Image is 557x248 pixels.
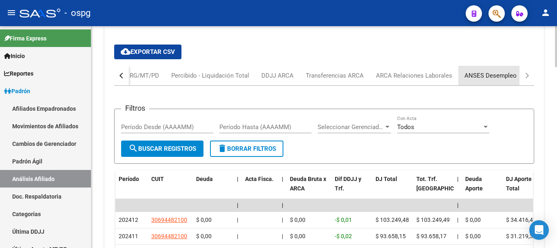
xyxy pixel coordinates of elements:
span: | [282,202,283,208]
span: Seleccionar Gerenciador [318,123,384,131]
h3: Filtros [121,103,149,114]
span: $ 0,00 [465,233,481,239]
datatable-header-cell: Acta Fisca. [242,170,278,206]
span: Deuda Bruta x ARCA [290,176,326,192]
span: Tot. Trf. [GEOGRAPHIC_DATA] [416,176,472,192]
span: Firma Express [4,34,46,43]
span: - ospg [64,4,91,22]
span: -$ 0,02 [335,233,352,239]
span: $ 0,00 [290,217,305,223]
span: 202412 [119,217,138,223]
span: | [237,233,238,239]
span: | [282,217,283,223]
mat-icon: person [541,8,550,18]
div: ANSES Desempleo [464,71,517,80]
span: CUIT [151,176,164,182]
span: | [282,233,283,239]
span: Inicio [4,51,25,60]
datatable-header-cell: CUIT [148,170,193,206]
div: Transferencias ARCA [306,71,364,80]
button: Borrar Filtros [210,141,283,157]
button: Exportar CSV [114,45,181,59]
span: $ 93.658,17 [416,233,446,239]
datatable-header-cell: Deuda [193,170,234,206]
mat-icon: delete [217,143,227,153]
span: $ 31.219,38 [506,233,536,239]
span: | [457,217,458,223]
span: Deuda Aporte [465,176,483,192]
span: | [237,202,239,208]
span: $ 103.249,48 [376,217,409,223]
span: DJ Total [376,176,397,182]
button: Buscar Registros [121,141,203,157]
span: 202411 [119,233,138,239]
datatable-header-cell: | [454,170,462,206]
mat-icon: search [128,143,138,153]
span: DJ Aporte Total [506,176,532,192]
datatable-header-cell: Período [115,170,148,206]
span: $ 0,00 [196,217,212,223]
span: Padrón [4,87,30,96]
span: | [237,217,238,223]
span: $ 93.658,15 [376,233,406,239]
datatable-header-cell: Deuda Bruta x ARCA [287,170,332,206]
datatable-header-cell: Dif DDJJ y Trf. [332,170,372,206]
span: | [457,233,458,239]
datatable-header-cell: | [234,170,242,206]
span: Reportes [4,69,33,78]
span: $ 0,00 [196,233,212,239]
span: | [457,176,459,182]
span: | [282,176,283,182]
span: $ 0,00 [465,217,481,223]
span: Período [119,176,139,182]
datatable-header-cell: Deuda Aporte [462,170,503,206]
div: ARCA Relaciones Laborales [376,71,452,80]
mat-icon: cloud_download [121,47,130,56]
datatable-header-cell: | [278,170,287,206]
mat-icon: menu [7,8,16,18]
datatable-header-cell: DJ Aporte Total [503,170,544,206]
span: Borrar Filtros [217,145,276,152]
span: Dif DDJJ y Trf. [335,176,361,192]
span: | [457,202,459,208]
span: Deuda [196,176,213,182]
span: $ 0,00 [290,233,305,239]
span: 30694482100 [151,217,187,223]
div: Open Intercom Messenger [529,220,549,240]
div: Percibido - Liquidación Total [171,71,249,80]
span: 30694482100 [151,233,187,239]
span: Acta Fisca. [245,176,274,182]
span: $ 34.416,49 [506,217,536,223]
span: -$ 0,01 [335,217,352,223]
span: Todos [397,123,414,131]
datatable-header-cell: Tot. Trf. Bruto [413,170,454,206]
datatable-header-cell: DJ Total [372,170,413,206]
span: $ 103.249,49 [416,217,450,223]
span: Buscar Registros [128,145,196,152]
span: Exportar CSV [121,48,175,56]
span: | [237,176,239,182]
div: DDJJ ARCA [261,71,294,80]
